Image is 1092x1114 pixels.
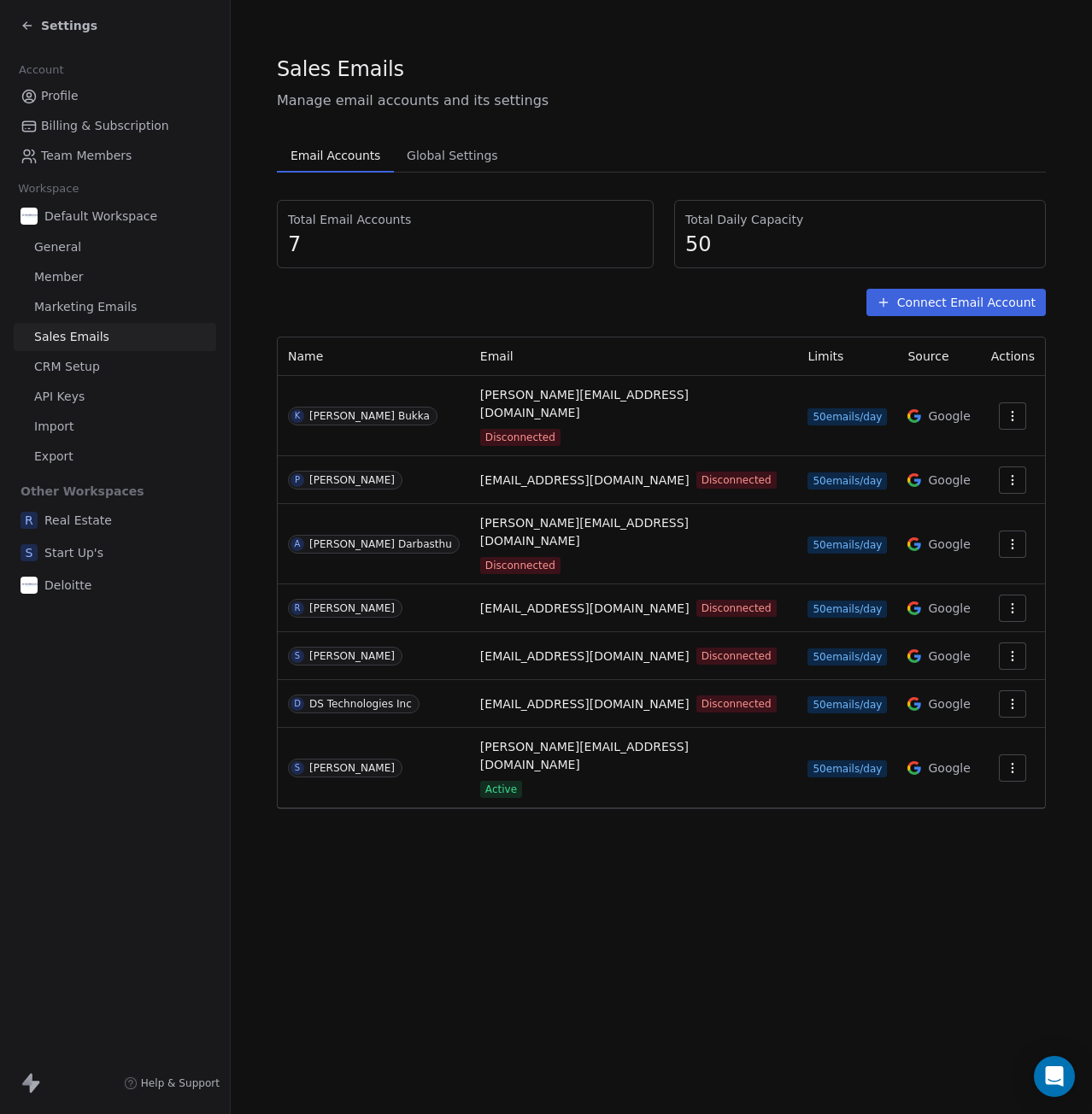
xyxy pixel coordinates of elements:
a: Marketing Emails [14,293,216,321]
a: Help & Support [124,1076,220,1090]
div: [PERSON_NAME] [309,762,395,774]
span: [EMAIL_ADDRESS][DOMAIN_NAME] [480,600,690,618]
span: 50 [685,232,1035,257]
a: Billing & Subscription [14,112,216,140]
span: Google [928,472,970,489]
span: R [21,512,38,529]
span: Google [928,759,970,777]
a: Team Members [14,142,216,170]
span: Import [34,418,73,436]
span: [EMAIL_ADDRESS][DOMAIN_NAME] [480,695,690,713]
span: [PERSON_NAME][EMAIL_ADDRESS][DOMAIN_NAME] [480,386,788,422]
div: P [295,473,300,487]
button: Connect Email Account [866,289,1046,316]
span: [EMAIL_ADDRESS][DOMAIN_NAME] [480,648,690,665]
span: Disconnected [480,429,561,446]
a: Sales Emails [14,323,216,351]
span: CRM Setup [34,358,100,376]
span: 50 emails/day [807,648,887,665]
span: Sales Emails [277,56,404,82]
span: 50 emails/day [807,536,887,554]
div: S [295,761,300,775]
div: Open Intercom Messenger [1034,1056,1075,1097]
span: Other Workspaces [14,478,151,505]
div: DS Technologies Inc [309,698,412,710]
span: Deloitte [44,577,91,594]
span: Active [480,781,522,798]
div: R [295,601,301,615]
span: Google [928,600,970,617]
span: Global Settings [400,144,505,167]
span: API Keys [34,388,85,406]
span: Actions [991,349,1035,363]
span: Sales Emails [34,328,109,346]
span: Google [928,407,970,425]
span: Email Accounts [284,144,387,167]
span: Settings [41,17,97,34]
a: CRM Setup [14,353,216,381]
span: Default Workspace [44,208,157,225]
span: Profile [41,87,79,105]
span: [EMAIL_ADDRESS][DOMAIN_NAME] [480,472,690,490]
a: API Keys [14,383,216,411]
div: [PERSON_NAME] Bukka [309,410,430,422]
a: Member [14,263,216,291]
span: Disconnected [696,695,777,712]
span: Google [928,536,970,553]
span: [PERSON_NAME][EMAIL_ADDRESS][DOMAIN_NAME] [480,514,788,550]
div: D [294,697,301,711]
div: A [295,537,301,551]
span: Disconnected [480,557,561,574]
span: Disconnected [696,648,777,665]
span: 50 emails/day [807,760,887,777]
span: Workspace [11,176,86,202]
span: Real Estate [44,512,112,529]
span: Google [928,695,970,712]
span: Help & Support [141,1076,220,1090]
span: Email [480,349,514,363]
span: 50 emails/day [807,696,887,713]
div: S [295,649,300,663]
span: Export [34,448,73,466]
span: S [21,544,38,561]
span: Limits [807,349,843,363]
div: [PERSON_NAME] [309,474,395,486]
span: 50 emails/day [807,472,887,490]
span: Member [34,268,84,286]
span: Account [11,57,71,83]
span: [PERSON_NAME][EMAIL_ADDRESS][DOMAIN_NAME] [480,738,788,774]
span: Start Up's [44,544,103,561]
span: Disconnected [696,600,777,617]
a: Settings [21,17,97,34]
span: Total Daily Capacity [685,211,1035,228]
div: [PERSON_NAME] Darbasthu [309,538,452,550]
span: 50 emails/day [807,408,887,425]
span: Team Members [41,147,132,165]
a: Import [14,413,216,441]
span: Google [928,648,970,665]
div: [PERSON_NAME] [309,602,395,614]
a: General [14,233,216,261]
img: DS%20Updated%20Logo.jpg [21,208,38,225]
a: Export [14,443,216,471]
span: Marketing Emails [34,298,137,316]
span: Billing & Subscription [41,117,169,135]
span: Name [288,349,323,363]
span: General [34,238,81,256]
img: DS%20Updated%20Logo.jpg [21,577,38,594]
span: Manage email accounts and its settings [277,91,1046,111]
span: Total Email Accounts [288,211,643,228]
a: Profile [14,82,216,110]
div: [PERSON_NAME] [309,650,395,662]
span: Disconnected [696,472,777,489]
span: Source [907,349,948,363]
div: K [295,409,301,423]
span: 50 emails/day [807,601,887,618]
span: 7 [288,232,643,257]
